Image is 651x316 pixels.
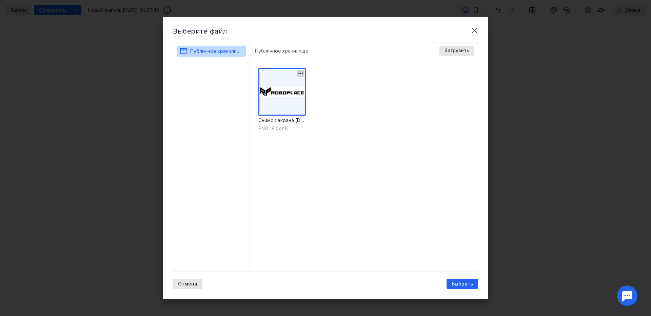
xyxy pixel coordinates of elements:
[445,48,469,54] span: Загрузить
[190,48,243,54] span: Публичное хранилище
[173,27,227,35] span: Выберите файл
[258,125,306,132] div: 8.04KB
[258,117,306,124] div: Снимок экрана [DATE] 151236
[179,46,243,57] button: Публичное хранилище
[258,125,268,132] div: png
[447,279,478,289] button: Выбрать
[258,68,306,116] img: Снимок экрана 2025-09-15 151236.png
[173,279,202,289] button: Отмена
[439,46,474,56] button: Загрузить
[452,281,473,287] span: Выбрать
[178,281,197,287] span: Отмена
